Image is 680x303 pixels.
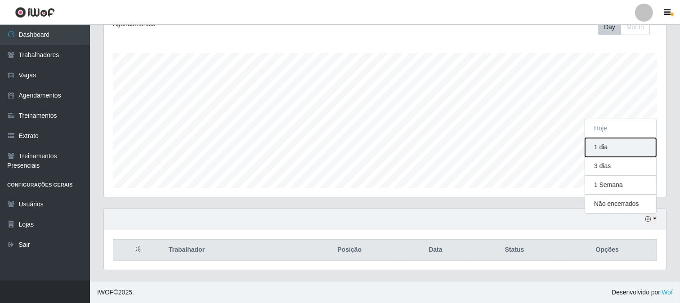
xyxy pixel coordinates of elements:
th: Status [471,240,558,261]
span: IWOF [97,289,114,296]
button: 1 dia [585,138,656,157]
button: 3 dias [585,157,656,176]
th: Posição [299,240,400,261]
span: © 2025 . [97,288,134,297]
div: First group [598,19,650,35]
button: Month [621,19,650,35]
th: Data [400,240,471,261]
th: Trabalhador [163,240,299,261]
button: 1 Semana [585,176,656,195]
a: iWof [660,289,673,296]
span: Desenvolvido por [612,288,673,297]
button: Não encerrados [585,195,656,213]
img: CoreUI Logo [15,7,55,18]
th: Opções [558,240,657,261]
button: Hoje [585,119,656,138]
button: Day [598,19,621,35]
div: Toolbar with button groups [598,19,657,35]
